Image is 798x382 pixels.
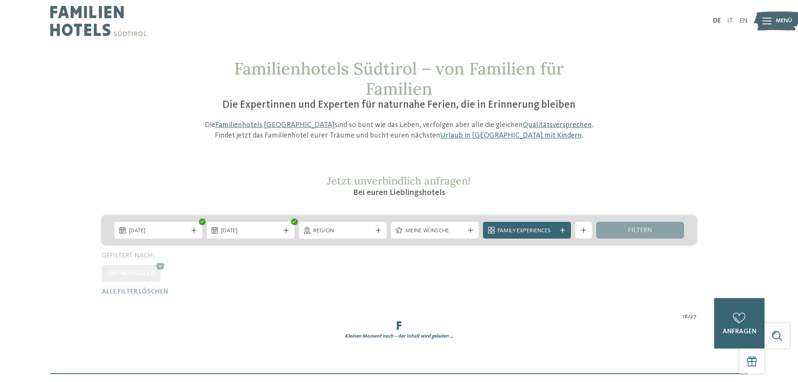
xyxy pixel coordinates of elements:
span: 18 [682,313,688,321]
span: Familienhotels Südtirol – von Familien für Familien [234,58,564,99]
span: / [688,313,690,321]
span: 27 [690,313,697,321]
span: Meine Wünsche [405,227,464,235]
a: IT [727,18,733,24]
span: Family Experiences [498,227,556,235]
a: DE [713,18,721,24]
span: Menü [776,17,792,25]
a: Familienhotels [GEOGRAPHIC_DATA] [215,121,335,129]
a: anfragen [714,298,764,348]
span: Bei euren Lieblingshotels [353,189,445,197]
p: Die sind so bunt wie das Leben, verfolgen aber alle die gleichen . Findet jetzt das Familienhotel... [200,120,598,141]
span: [DATE] [129,227,188,235]
span: Die Expertinnen und Experten für naturnahe Ferien, die in Erinnerung bleiben [222,100,576,110]
span: Region [313,227,372,235]
span: [DATE] [221,227,280,235]
a: Urlaub in [GEOGRAPHIC_DATA] mit Kindern [440,132,582,139]
a: EN [739,18,748,24]
span: Jetzt unverbindlich anfragen! [327,174,471,187]
a: Qualitätsversprechen [523,121,592,129]
div: Kleinen Moment noch – der Inhalt wird geladen … [96,333,703,340]
span: anfragen [723,328,757,335]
